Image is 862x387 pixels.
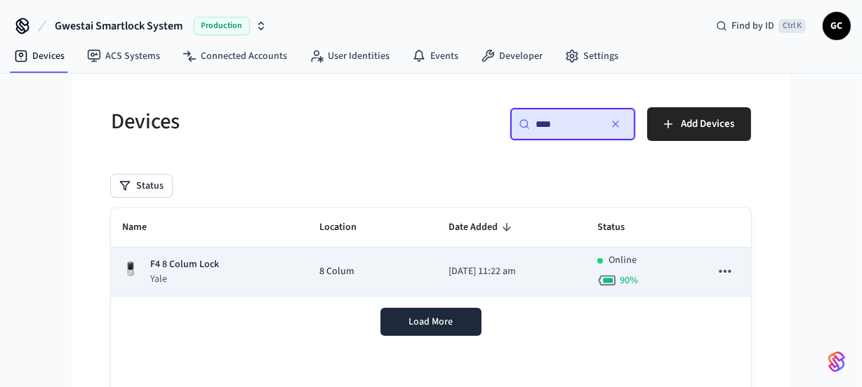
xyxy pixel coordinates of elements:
[380,308,482,336] button: Load More
[597,217,643,238] span: Status
[470,43,554,69] a: Developer
[122,217,165,238] span: Name
[122,261,139,278] img: Yale Assure Touchscreen Wifi Smart Lock, Satin Nickel, Front
[554,43,630,69] a: Settings
[647,107,751,141] button: Add Devices
[150,257,219,272] p: F4 8 Colum Lock
[55,18,183,34] span: Gwestai Smartlock System
[681,115,734,133] span: Add Devices
[150,272,219,286] p: Yale
[111,208,751,297] table: sticky table
[823,12,851,40] button: GC
[609,253,637,268] p: Online
[76,43,171,69] a: ACS Systems
[111,175,172,197] button: Status
[824,13,849,39] span: GC
[320,264,355,279] span: 8 Colum
[449,217,516,238] span: Date Added
[778,19,806,33] span: Ctrl K
[171,43,298,69] a: Connected Accounts
[401,43,470,69] a: Events
[828,351,845,373] img: SeamLogoGradient.69752ec5.svg
[620,273,638,287] span: 90 %
[111,107,423,136] h5: Devices
[194,17,250,35] span: Production
[409,315,453,329] span: Load More
[731,19,774,33] span: Find by ID
[320,217,376,238] span: Location
[449,264,575,279] p: [DATE] 11:22 am
[705,13,817,39] div: Find by IDCtrl K
[3,43,76,69] a: Devices
[298,43,401,69] a: User Identities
